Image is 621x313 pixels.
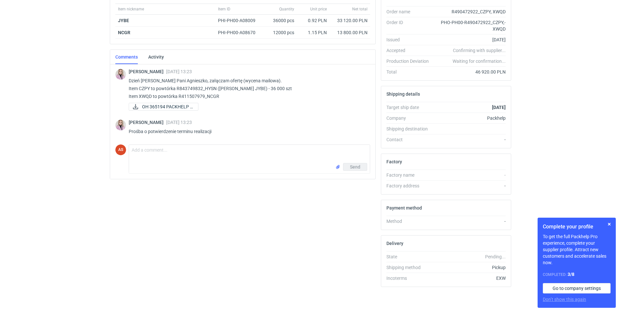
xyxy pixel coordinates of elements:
[434,69,506,75] div: 46 920.00 PLN
[434,8,506,15] div: R490472922_CZPY, XWQD
[386,159,402,164] h2: Factory
[434,36,506,43] div: [DATE]
[543,233,611,266] p: To get the full Packhelp Pro experience, complete your supplier profile. Attract new customers an...
[118,18,129,23] strong: JYBE
[543,271,611,278] div: Completed:
[386,91,420,97] h2: Shipping details
[118,7,144,12] span: Item nickname
[386,104,434,111] div: Target ship date
[115,120,126,130] img: Klaudia Wiśniewska
[543,223,611,231] h1: Complete your profile
[434,172,506,178] div: -
[129,120,166,125] span: [PERSON_NAME]
[434,19,506,32] div: PHO-PH00-R490472922_CZPY,-XWQD
[386,19,434,32] div: Order ID
[605,220,613,228] button: Skip for now
[350,165,360,169] span: Send
[148,50,164,64] a: Activity
[434,264,506,271] div: Pickup
[129,103,198,111] a: OH 365194 PACKHELP (...
[386,126,434,132] div: Shipping destination
[453,58,506,64] em: Waiting for confirmation...
[264,15,297,27] div: 36000 pcs
[118,30,130,35] a: NCGR
[434,115,506,121] div: Packhelp
[115,69,126,80] img: Klaudia Wiśniewska
[485,254,506,259] em: Pending...
[386,115,434,121] div: Company
[386,218,434,225] div: Method
[492,105,506,110] strong: [DATE]
[386,183,434,189] div: Factory address
[386,69,434,75] div: Total
[218,7,230,12] span: Item ID
[299,17,327,24] div: 0.92 PLN
[386,36,434,43] div: Issued
[386,275,434,281] div: Incoterms
[218,17,262,24] div: PHI-PH00-A08009
[343,163,367,171] button: Send
[434,275,506,281] div: EXW
[115,144,126,155] figcaption: AS
[129,128,365,135] p: Prośba o potwierdzenie terminu realizacji
[218,29,262,36] div: PHI-PH00-A08670
[129,77,365,100] p: Dzień [PERSON_NAME] Pani Agnieszko, załączam ofertę (wycena mailowa). Item CZPY to powtórka R8437...
[453,48,506,53] em: Confirming with supplier...
[434,218,506,225] div: -
[543,296,586,303] button: Don’t show this again
[543,283,611,293] a: Go to company settings
[115,50,138,64] a: Comments
[434,136,506,143] div: -
[129,103,194,111] div: OH 365194 PACKHELP (1).pdf
[386,47,434,54] div: Accepted
[332,17,368,24] div: 33 120.00 PLN
[386,58,434,64] div: Production Deviation
[332,29,368,36] div: 13 800.00 PLN
[386,8,434,15] div: Order name
[142,103,193,110] span: OH 365194 PACKHELP (...
[386,253,434,260] div: State
[386,264,434,271] div: Shipping method
[386,241,403,246] h2: Delivery
[568,272,574,277] strong: 3 / 8
[386,136,434,143] div: Contact
[115,144,126,155] div: Agnieszka Stropa
[386,172,434,178] div: Factory name
[264,27,297,39] div: 12000 pcs
[279,7,294,12] span: Quantity
[166,69,192,74] span: [DATE] 13:23
[352,7,368,12] span: Net total
[299,29,327,36] div: 1.15 PLN
[434,183,506,189] div: -
[166,120,192,125] span: [DATE] 13:23
[310,7,327,12] span: Unit price
[386,205,422,211] h2: Payment method
[129,69,166,74] span: [PERSON_NAME]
